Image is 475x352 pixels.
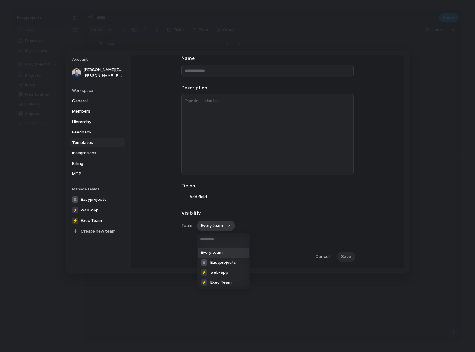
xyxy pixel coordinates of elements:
div: ⚡ [201,269,207,276]
span: Every team [201,249,223,256]
span: Easyprojects [210,259,236,266]
span: web-app [210,269,228,276]
div: ⚡ [201,279,207,286]
span: Exec Team [210,279,232,286]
